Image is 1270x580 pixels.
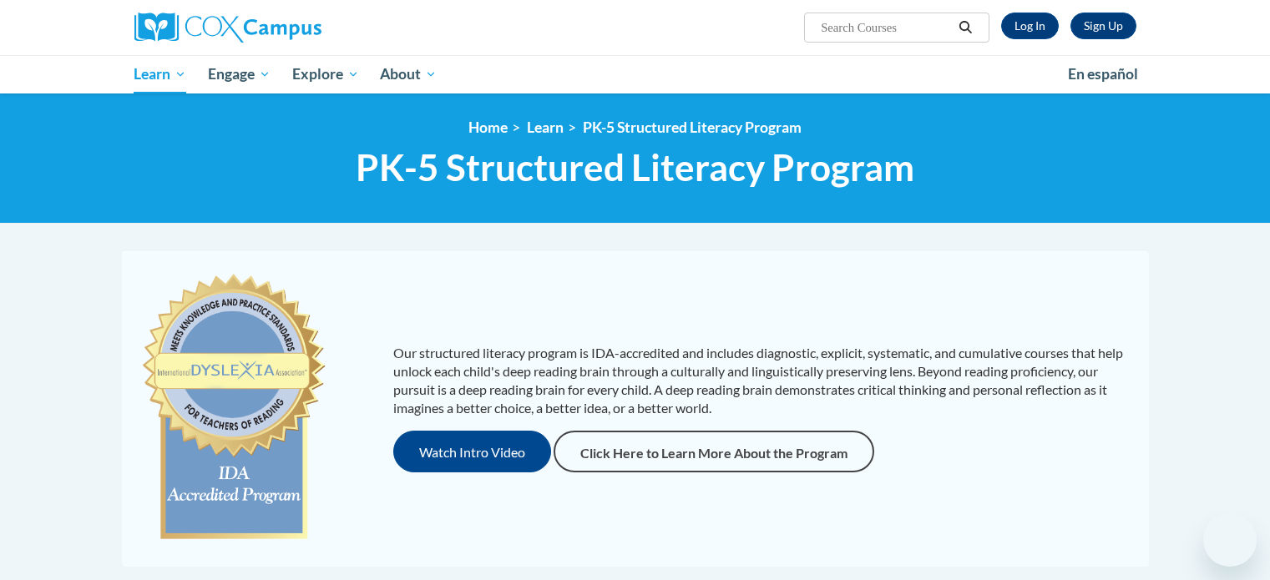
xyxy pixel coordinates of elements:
img: c477cda6-e343-453b-bfce-d6f9e9818e1c.png [139,266,330,550]
a: Cox Campus [134,13,452,43]
a: Learn [124,55,198,93]
div: Main menu [109,55,1161,93]
button: Watch Intro Video [393,431,551,472]
span: PK-5 Structured Literacy Program [356,145,914,189]
img: Cox Campus [134,13,321,43]
a: About [369,55,448,93]
p: Our structured literacy program is IDA-accredited and includes diagnostic, explicit, systematic, ... [393,344,1132,417]
a: Explore [281,55,370,93]
a: Engage [197,55,281,93]
a: Home [468,119,508,136]
span: En español [1068,65,1138,83]
iframe: Button to launch messaging window [1203,513,1257,567]
a: PK-5 Structured Literacy Program [583,119,802,136]
span: Learn [134,64,186,84]
span: Explore [292,64,359,84]
a: Log In [1001,13,1059,39]
a: Learn [527,119,564,136]
a: Click Here to Learn More About the Program [554,431,874,472]
a: Register [1070,13,1136,39]
input: Search Courses [819,18,953,38]
button: Search [953,18,978,38]
span: About [380,64,437,84]
a: En español [1057,57,1149,92]
span: Engage [208,64,271,84]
